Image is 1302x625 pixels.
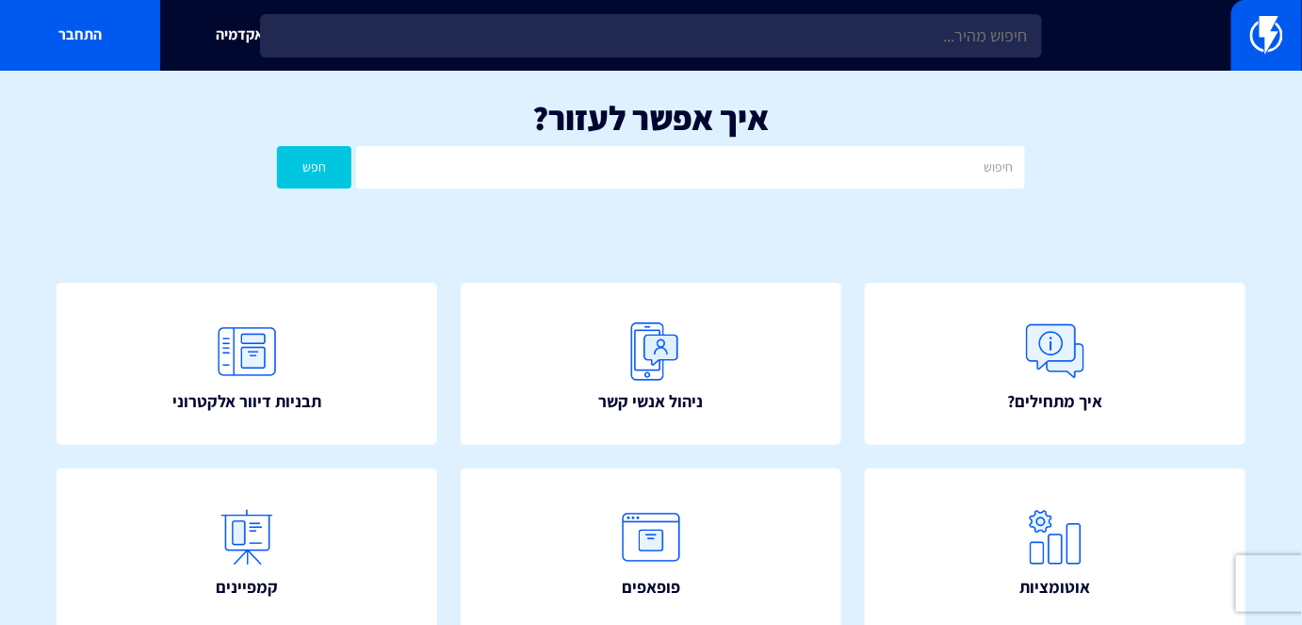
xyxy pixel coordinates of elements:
a: תבניות דיוור אלקטרוני [57,283,437,445]
h1: איך אפשר לעזור? [28,99,1274,137]
a: ניהול אנשי קשר [461,283,841,445]
span: ניהול אנשי קשר [599,389,704,414]
span: איך מתחילים? [1008,389,1103,414]
span: קמפיינים [216,575,278,600]
a: איך מתחילים? [865,283,1245,445]
span: תבניות דיוור אלקטרוני [172,389,321,414]
button: חפש [277,146,351,189]
span: פופאפים [622,575,680,600]
span: אוטומציות [1020,575,1091,600]
input: חיפוש מהיר... [260,14,1041,58]
input: חיפוש [356,146,1024,189]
